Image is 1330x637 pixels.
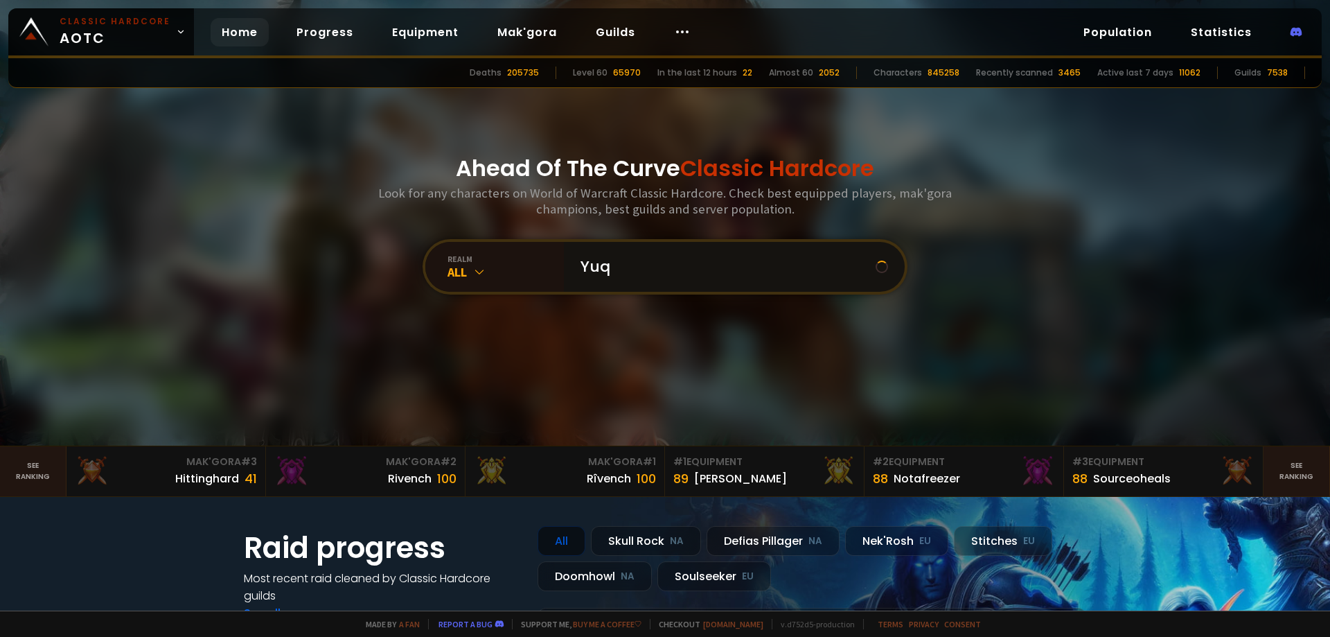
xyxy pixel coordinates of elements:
[456,152,874,185] h1: Ahead Of The Curve
[874,67,922,79] div: Characters
[657,67,737,79] div: In the last 12 hours
[357,619,420,629] span: Made by
[244,570,521,604] h4: Most recent raid cleaned by Classic Hardcore guilds
[703,619,763,629] a: [DOMAIN_NAME]
[573,619,641,629] a: Buy me a coffee
[211,18,269,46] a: Home
[673,469,689,488] div: 89
[1072,469,1088,488] div: 88
[928,67,959,79] div: 845258
[873,455,1055,469] div: Equipment
[707,526,840,556] div: Defias Pillager
[1072,455,1254,469] div: Equipment
[873,469,888,488] div: 88
[538,526,585,556] div: All
[245,469,257,488] div: 41
[66,446,266,496] a: Mak'Gora#3Hittinghard41
[8,8,194,55] a: Classic HardcoreAOTC
[175,470,239,487] div: Hittinghard
[1263,446,1330,496] a: Seeranking
[75,455,257,469] div: Mak'Gora
[60,15,170,28] small: Classic Hardcore
[441,455,456,469] span: # 2
[373,185,957,217] h3: Look for any characters on World of Warcraft Classic Hardcore. Check best equipped players, mak'g...
[587,470,631,487] div: Rîvench
[1179,67,1200,79] div: 11062
[878,619,903,629] a: Terms
[673,455,855,469] div: Equipment
[1023,534,1035,548] small: EU
[643,455,656,469] span: # 1
[470,67,502,79] div: Deaths
[244,526,521,570] h1: Raid progress
[1072,455,1088,469] span: # 3
[1234,67,1261,79] div: Guilds
[538,561,652,591] div: Doomhowl
[637,469,656,488] div: 100
[447,264,564,280] div: All
[873,455,889,469] span: # 2
[919,534,931,548] small: EU
[694,470,787,487] div: [PERSON_NAME]
[266,446,465,496] a: Mak'Gora#2Rivench100
[572,242,876,292] input: Search a character...
[1093,470,1171,487] div: Sourceoheals
[399,619,420,629] a: a fan
[573,67,608,79] div: Level 60
[1267,67,1288,79] div: 7538
[437,469,456,488] div: 100
[954,526,1052,556] div: Stitches
[1058,67,1081,79] div: 3465
[680,152,874,184] span: Classic Hardcore
[944,619,981,629] a: Consent
[438,619,493,629] a: Report a bug
[591,526,701,556] div: Skull Rock
[1064,446,1263,496] a: #3Equipment88Sourceoheals
[285,18,364,46] a: Progress
[621,570,635,584] small: NA
[976,67,1053,79] div: Recently scanned
[769,67,813,79] div: Almost 60
[1097,67,1173,79] div: Active last 7 days
[486,18,568,46] a: Mak'gora
[244,605,334,621] a: See all progress
[241,455,257,469] span: # 3
[60,15,170,49] span: AOTC
[512,619,641,629] span: Support me,
[670,534,684,548] small: NA
[864,446,1064,496] a: #2Equipment88Notafreezer
[845,526,948,556] div: Nek'Rosh
[665,446,864,496] a: #1Equipment89[PERSON_NAME]
[474,455,656,469] div: Mak'Gora
[650,619,763,629] span: Checkout
[388,470,432,487] div: Rivench
[381,18,470,46] a: Equipment
[465,446,665,496] a: Mak'Gora#1Rîvench100
[507,67,539,79] div: 205735
[1180,18,1263,46] a: Statistics
[909,619,939,629] a: Privacy
[657,561,771,591] div: Soulseeker
[673,455,686,469] span: # 1
[819,67,840,79] div: 2052
[808,534,822,548] small: NA
[274,455,456,469] div: Mak'Gora
[613,67,641,79] div: 65970
[742,570,754,584] small: EU
[743,67,752,79] div: 22
[772,619,855,629] span: v. d752d5 - production
[894,470,960,487] div: Notafreezer
[585,18,646,46] a: Guilds
[1072,18,1163,46] a: Population
[447,254,564,264] div: realm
